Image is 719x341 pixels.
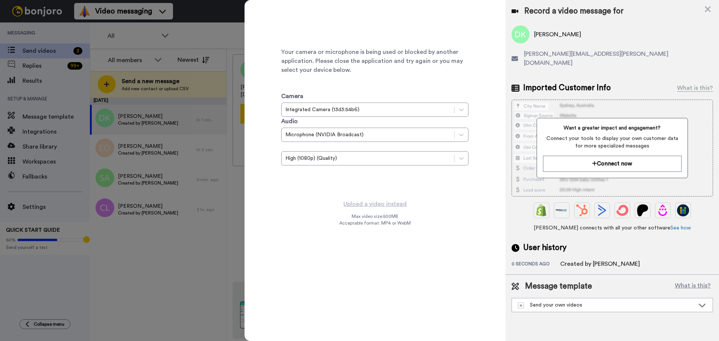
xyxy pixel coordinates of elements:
[596,204,608,216] img: ActiveCampaign
[281,142,298,149] label: Quality
[543,124,681,132] span: Want a greater impact and engagement?
[339,220,411,226] span: Acceptable format: MP4 or WebM
[341,199,409,209] button: Upload a video instead
[281,48,468,74] span: Your camera or microphone is being used or blocked by another application. Please close the appli...
[556,204,568,216] img: Ontraport
[677,83,713,92] div: What is this?
[285,131,450,138] div: Microphone (NVIDIA Broadcast)
[523,82,611,94] span: Imported Customer Info
[525,281,592,292] span: Message template
[518,302,524,308] img: demo-template.svg
[536,204,547,216] img: Shopify
[523,242,567,253] span: User history
[543,135,681,150] span: Connect your tools to display your own customer data for more specialized messages
[281,117,298,126] label: Audio
[543,156,681,172] button: Connect now
[560,259,640,268] div: Created by [PERSON_NAME]
[281,92,303,101] label: Camera
[285,106,450,113] div: Integrated Camera (13d3:54b6)
[518,301,695,309] div: Send your own videos
[673,281,713,292] button: What is this?
[670,225,691,231] a: See how
[512,261,560,268] div: 0 seconds ago
[524,49,713,67] span: [PERSON_NAME][EMAIL_ADDRESS][PERSON_NAME][DOMAIN_NAME]
[616,204,628,216] img: ConvertKit
[657,204,669,216] img: Drip
[677,204,689,216] img: GoHighLevel
[352,213,398,219] span: Max video size: 500 MB
[285,155,450,162] div: High (1080p) (Quality)
[512,224,713,232] span: [PERSON_NAME] connects with all your other software
[637,204,649,216] img: Patreon
[576,204,588,216] img: Hubspot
